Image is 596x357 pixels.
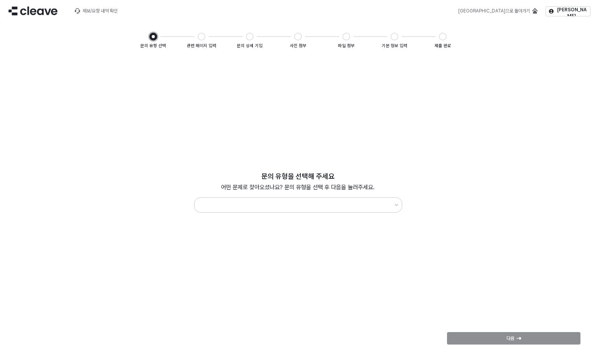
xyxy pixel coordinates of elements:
[391,198,402,213] button: 제안 사항 표시
[70,6,122,16] button: 제보/요청 내역 확인
[454,6,542,16] div: 메인으로 돌아가기
[545,6,591,16] button: [PERSON_NAME]
[290,42,307,49] div: 사진 첨부
[146,32,160,49] li: 문의 유형 선택
[401,32,450,49] li: 제출 완료
[353,32,401,49] li: 기본 정보 입력
[507,335,514,341] p: 다음
[338,42,355,49] div: 파일 첨부
[447,332,580,345] button: 다음
[140,32,456,49] ol: Steps
[82,8,117,14] div: 제보/요청 내역 확인
[160,32,209,49] li: 관련 페이지 입력
[140,42,166,49] div: 문의 유형 선택
[382,42,407,49] div: 기본 정보 입력
[209,32,257,49] li: 문의 상세 기입
[237,42,263,49] div: 문의 상세 기입
[187,42,216,49] div: 관련 페이지 입력
[254,172,342,180] h4: 문의 유형을 선택해 주세요
[435,42,451,49] div: 제출 완료
[454,6,542,16] button: [GEOGRAPHIC_DATA]으로 돌아가기
[257,32,305,49] li: 사진 첨부
[305,32,353,49] li: 파일 첨부
[215,183,381,192] p: 어떤 문제로 찾아오셨나요? 문의 유형을 선택 후 다음을 눌러주세요.
[556,7,587,19] p: [PERSON_NAME]
[458,8,530,14] div: [GEOGRAPHIC_DATA]으로 돌아가기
